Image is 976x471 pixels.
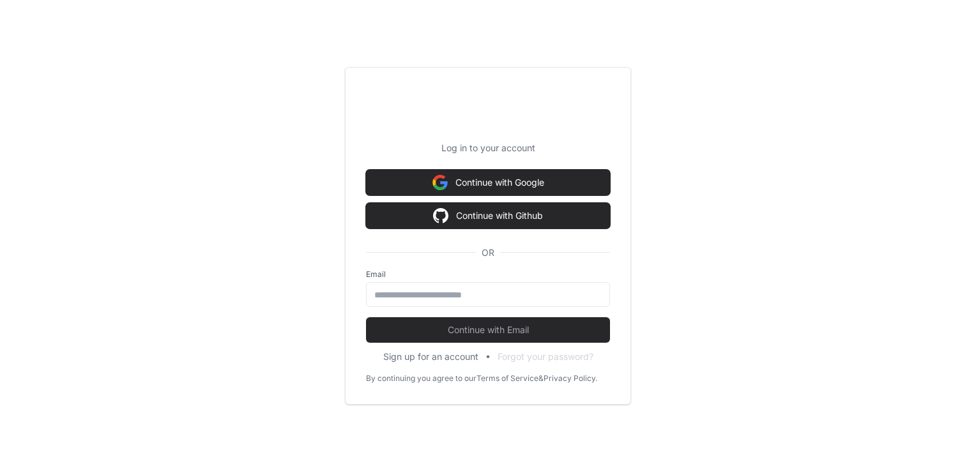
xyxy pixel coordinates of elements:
button: Forgot your password? [498,350,593,363]
label: Email [366,269,610,280]
button: Sign up for an account [383,350,478,363]
div: By continuing you agree to our [366,373,477,384]
button: Continue with Google [366,170,610,195]
a: Privacy Policy. [544,373,597,384]
img: Sign in with google [432,170,448,195]
a: Terms of Service [477,373,538,384]
img: Sign in with google [433,203,448,228]
button: Continue with Github [366,203,610,228]
div: & [538,373,544,384]
span: OR [477,246,499,259]
p: Log in to your account [366,142,610,154]
span: Continue with Email [366,324,610,336]
button: Continue with Email [366,317,610,343]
